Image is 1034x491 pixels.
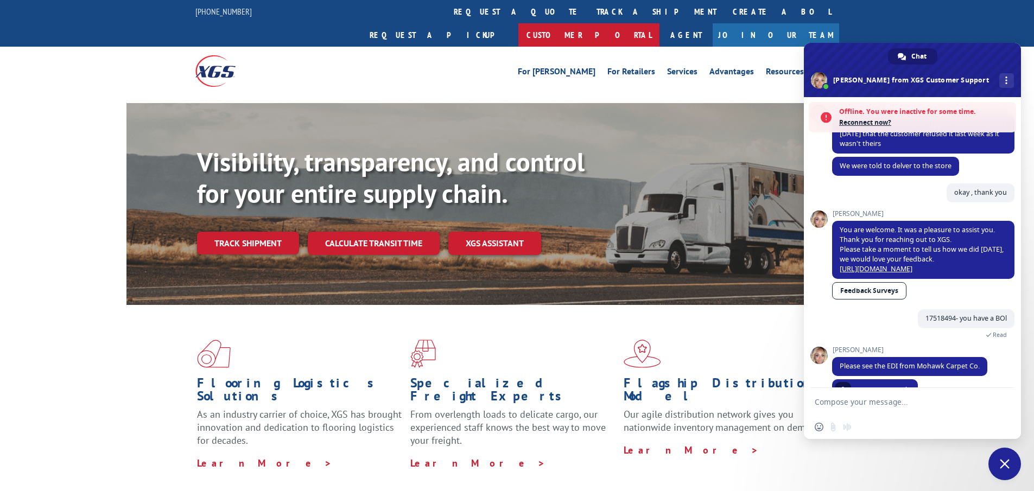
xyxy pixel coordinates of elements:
span: okay , thank you [954,188,1007,197]
h1: Specialized Freight Experts [410,377,616,408]
a: Request a pickup [361,23,518,47]
a: Learn More > [197,457,332,469]
a: Feedback Surveys [832,282,906,299]
span: Our agile distribution network gives you nationwide inventory management on demand. [624,408,823,433]
a: For [PERSON_NAME] [518,67,595,79]
a: Track shipment [197,232,299,254]
a: Resources [766,67,804,79]
span: [PERSON_NAME] [832,210,1014,218]
img: xgs-icon-total-supply-chain-intelligence-red [197,340,231,368]
span: 17518494- you have a BOl [925,314,1007,323]
div: Chat [888,48,937,65]
a: Learn More > [624,444,759,456]
a: Join Our Team [713,23,839,47]
a: Agent [659,23,713,47]
span: Offline. You were inactive for some time. [839,106,1011,117]
a: Advantages [709,67,754,79]
a: Learn More > [410,457,545,469]
span: As an industry carrier of choice, XGS has brought innovation and dedication to flooring logistics... [197,408,402,447]
span: Please see the EDI from Mohawk Carpet Co. [840,361,980,371]
span: [PERSON_NAME] [832,346,987,354]
span: We were told to delver to the store [840,161,951,170]
b: Visibility, transparency, and control for your entire supply chain. [197,145,585,210]
span: Insert an emoji [815,423,823,431]
a: Calculate transit time [308,232,440,255]
span: BOL 5354864.pdf [857,385,910,394]
a: Services [667,67,697,79]
span: To the store. Home Depot Supplier hub was advised [DATE] that the customer refused it last week a... [840,119,1006,148]
span: Read [993,331,1007,339]
a: [URL][DOMAIN_NAME] [840,264,912,273]
a: Customer Portal [518,23,659,47]
div: Close chat [988,448,1021,480]
span: Reconnect now? [839,117,1011,128]
span: You are welcome. It was a pleasure to assist you. Thank you for reaching out to XGS. Please take ... [840,225,1004,273]
div: More channels [999,73,1014,88]
img: xgs-icon-flagship-distribution-model-red [624,340,661,368]
textarea: Compose your message... [815,397,986,407]
a: XGS ASSISTANT [448,232,541,255]
span: Chat [911,48,927,65]
h1: Flooring Logistics Solutions [197,377,402,408]
a: For Retailers [607,67,655,79]
p: From overlength loads to delicate cargo, our experienced staff knows the best way to move your fr... [410,408,616,456]
a: [PHONE_NUMBER] [195,6,252,17]
img: xgs-icon-focused-on-flooring-red [410,340,436,368]
h1: Flagship Distribution Model [624,377,829,408]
